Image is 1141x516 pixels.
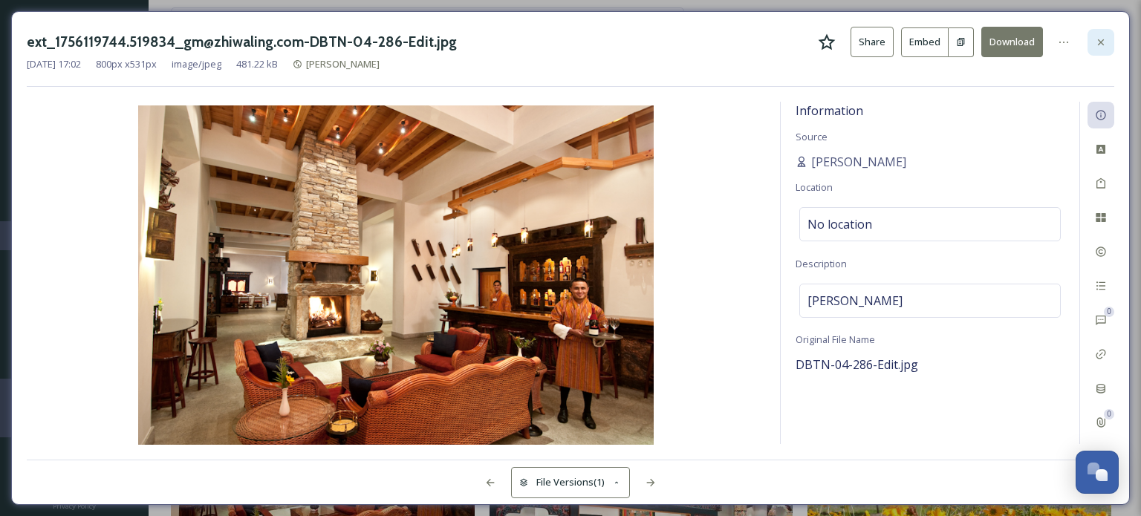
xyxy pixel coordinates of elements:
img: gm%40zhiwaling.com-DBTN-04-286-Edit.jpg [27,105,765,448]
button: Open Chat [1076,451,1119,494]
span: Source [796,130,828,143]
h3: ext_1756119744.519834_gm@zhiwaling.com-DBTN-04-286-Edit.jpg [27,31,457,53]
span: [PERSON_NAME] [811,153,906,171]
span: Original File Name [796,333,875,346]
span: Description [796,257,847,270]
button: Download [981,27,1043,57]
span: 481.22 kB [236,57,278,71]
span: image/jpeg [172,57,221,71]
button: Share [851,27,894,57]
button: File Versions(1) [511,467,630,497]
span: No location [807,215,872,233]
span: Location [796,180,833,194]
span: Information [796,102,863,119]
button: Embed [901,27,949,57]
span: 800 px x 531 px [96,57,157,71]
span: [PERSON_NAME] [306,57,380,71]
div: 0 [1104,409,1114,419]
span: [DATE] 17:02 [27,57,81,71]
span: DBTN-04-286-Edit.jpg [796,356,918,373]
div: 0 [1104,307,1114,317]
span: [PERSON_NAME] [807,292,903,310]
